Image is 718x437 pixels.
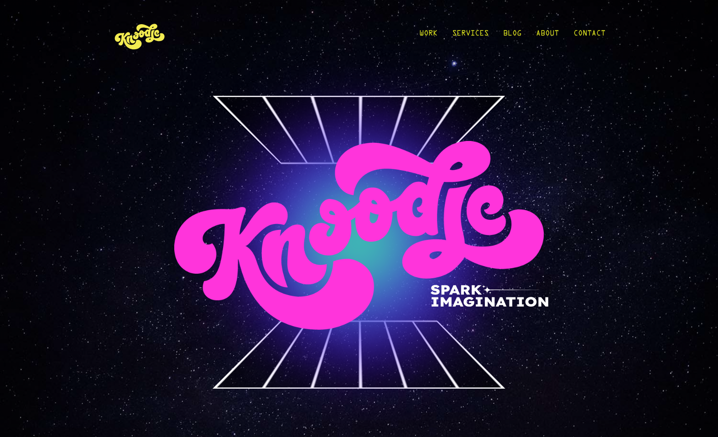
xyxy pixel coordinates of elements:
[573,15,605,57] a: Contact
[113,15,167,57] img: KnoLogo(yellow)
[503,15,521,57] a: Blog
[419,15,437,57] a: Work
[536,15,559,57] a: About
[452,15,489,57] a: Services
